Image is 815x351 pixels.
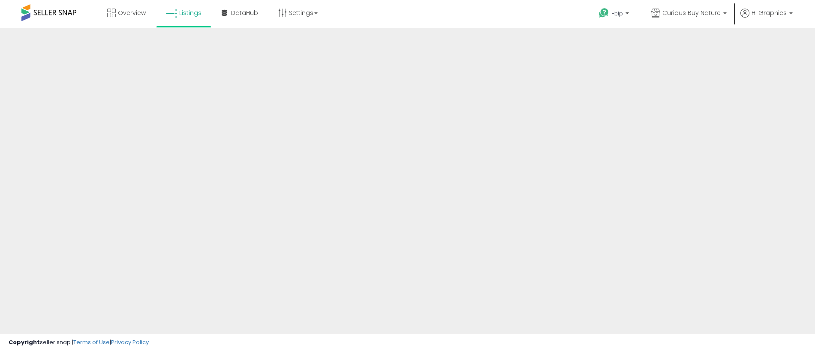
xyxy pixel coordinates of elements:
a: Terms of Use [73,338,110,346]
span: Curious Buy Nature [662,9,721,17]
a: Hi Graphics [740,9,793,28]
span: Listings [179,9,201,17]
div: seller snap | | [9,339,149,347]
i: Get Help [598,8,609,18]
span: Overview [118,9,146,17]
span: Help [611,10,623,17]
span: DataHub [231,9,258,17]
a: Help [592,1,638,28]
span: Hi Graphics [752,9,787,17]
a: Privacy Policy [111,338,149,346]
strong: Copyright [9,338,40,346]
